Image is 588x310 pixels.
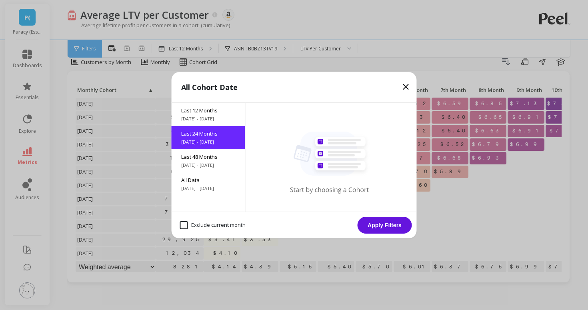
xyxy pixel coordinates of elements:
[181,153,236,160] span: Last 48 Months
[181,107,236,114] span: Last 12 Months
[181,176,236,184] span: All Data
[181,139,236,145] span: [DATE] - [DATE]
[181,185,236,192] span: [DATE] - [DATE]
[181,116,236,122] span: [DATE] - [DATE]
[181,130,236,137] span: Last 24 Months
[181,162,236,168] span: [DATE] - [DATE]
[180,221,246,229] span: Exclude current month
[181,82,238,93] p: All Cohort Date
[358,217,412,234] button: Apply Filters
